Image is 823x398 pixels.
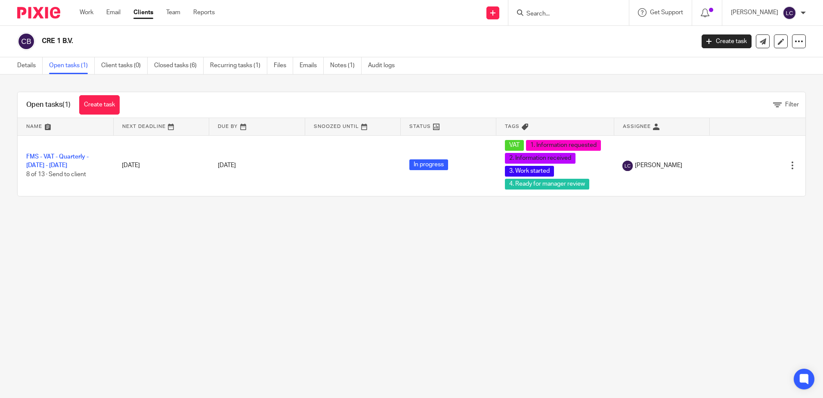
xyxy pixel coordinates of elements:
[409,124,431,129] span: Status
[166,8,180,17] a: Team
[193,8,215,17] a: Reports
[17,57,43,74] a: Details
[505,179,589,190] span: 4. Ready for manager review
[113,135,209,196] td: [DATE]
[62,101,71,108] span: (1)
[274,57,293,74] a: Files
[702,34,752,48] a: Create task
[26,100,71,109] h1: Open tasks
[505,153,575,164] span: 2. Information received
[42,37,559,46] h2: CRE 1 B.V.
[785,102,799,108] span: Filter
[101,57,148,74] a: Client tasks (0)
[505,166,554,177] span: 3. Work started
[505,140,524,151] span: VAT
[330,57,362,74] a: Notes (1)
[26,171,86,177] span: 8 of 13 · Send to client
[49,57,95,74] a: Open tasks (1)
[314,124,359,129] span: Snoozed Until
[17,32,35,50] img: svg%3E
[731,8,778,17] p: [PERSON_NAME]
[80,8,93,17] a: Work
[526,140,601,151] span: 1. Information requested
[505,124,520,129] span: Tags
[210,57,267,74] a: Recurring tasks (1)
[622,161,633,171] img: svg%3E
[218,162,236,168] span: [DATE]
[650,9,683,16] span: Get Support
[133,8,153,17] a: Clients
[106,8,121,17] a: Email
[26,154,89,168] a: FMS - VAT - Quarterly - [DATE] - [DATE]
[17,7,60,19] img: Pixie
[300,57,324,74] a: Emails
[526,10,603,18] input: Search
[79,95,120,115] a: Create task
[635,161,682,170] span: [PERSON_NAME]
[154,57,204,74] a: Closed tasks (6)
[409,159,448,170] span: In progress
[368,57,401,74] a: Audit logs
[783,6,796,20] img: svg%3E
